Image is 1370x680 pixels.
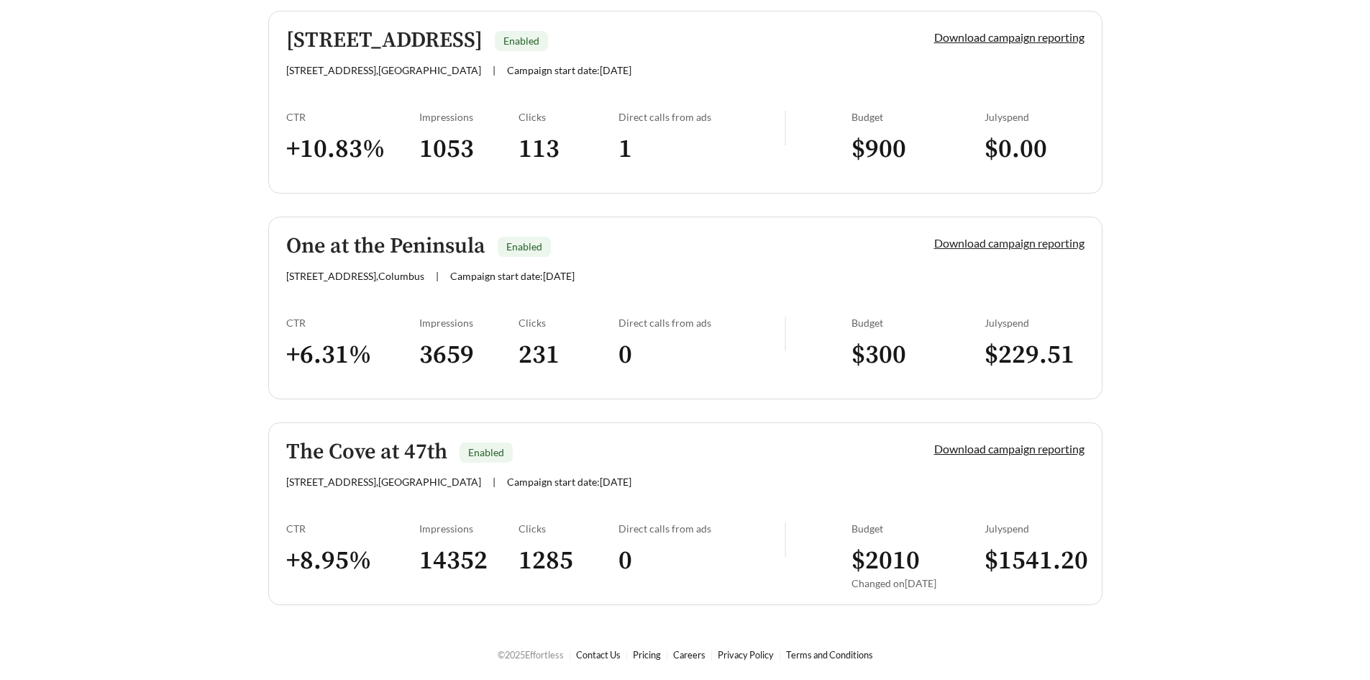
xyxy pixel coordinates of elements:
h5: [STREET_ADDRESS] [286,29,483,53]
div: Impressions [419,111,519,123]
img: line [785,317,786,351]
h3: 113 [519,133,618,166]
h3: 0 [618,545,785,577]
div: Impressions [419,317,519,329]
h5: One at the Peninsula [286,235,485,258]
h3: $ 229.51 [985,339,1084,371]
div: Direct calls from ads [618,522,785,535]
h3: + 6.31 % [286,339,419,371]
h5: The Cove at 47th [286,440,447,464]
div: CTR [286,111,419,123]
h3: 0 [618,339,785,371]
a: Contact Us [576,649,621,661]
a: Pricing [633,649,661,661]
a: The Cove at 47thEnabled[STREET_ADDRESS],[GEOGRAPHIC_DATA]|Campaign start date:[DATE]Download camp... [268,422,1102,605]
a: Privacy Policy [718,649,774,661]
a: [STREET_ADDRESS]Enabled[STREET_ADDRESS],[GEOGRAPHIC_DATA]|Campaign start date:[DATE]Download camp... [268,11,1102,194]
div: CTR [286,317,419,329]
h3: + 10.83 % [286,133,419,166]
a: Terms and Conditions [786,649,873,661]
h3: $ 900 [851,133,985,166]
span: Enabled [503,35,539,47]
img: line [785,522,786,557]
div: Budget [851,522,985,535]
span: Campaign start date: [DATE] [450,270,575,282]
span: Campaign start date: [DATE] [507,64,631,76]
span: © 2025 Effortless [498,649,564,661]
span: | [493,476,496,488]
div: Budget [851,111,985,123]
span: Enabled [468,446,504,458]
div: July spend [985,522,1084,535]
div: CTR [286,522,419,535]
div: July spend [985,317,1084,329]
div: Budget [851,317,985,329]
h3: $ 2010 [851,545,985,577]
span: [STREET_ADDRESS] , Columbus [286,270,424,282]
div: Direct calls from ads [618,111,785,123]
span: | [436,270,439,282]
div: Direct calls from ads [618,317,785,329]
h3: $ 0.00 [985,133,1084,166]
img: line [785,111,786,145]
h3: $ 1541.20 [985,545,1084,577]
div: Clicks [519,317,618,329]
div: Clicks [519,522,618,535]
h3: + 8.95 % [286,545,419,577]
span: Campaign start date: [DATE] [507,476,631,488]
div: Changed on [DATE] [851,577,985,589]
h3: $ 300 [851,339,985,371]
h3: 1053 [419,133,519,166]
div: July spend [985,111,1084,123]
span: Enabled [506,240,542,253]
span: [STREET_ADDRESS] , [GEOGRAPHIC_DATA] [286,476,481,488]
div: Impressions [419,522,519,535]
span: [STREET_ADDRESS] , [GEOGRAPHIC_DATA] [286,64,481,76]
h3: 3659 [419,339,519,371]
div: Clicks [519,111,618,123]
h3: 231 [519,339,618,371]
h3: 14352 [419,545,519,577]
h3: 1 [618,133,785,166]
a: Download campaign reporting [934,30,1084,44]
span: | [493,64,496,76]
a: Download campaign reporting [934,442,1084,455]
a: One at the PeninsulaEnabled[STREET_ADDRESS],Columbus|Campaign start date:[DATE]Download campaign ... [268,217,1102,399]
a: Careers [673,649,705,661]
h3: 1285 [519,545,618,577]
a: Download campaign reporting [934,236,1084,250]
